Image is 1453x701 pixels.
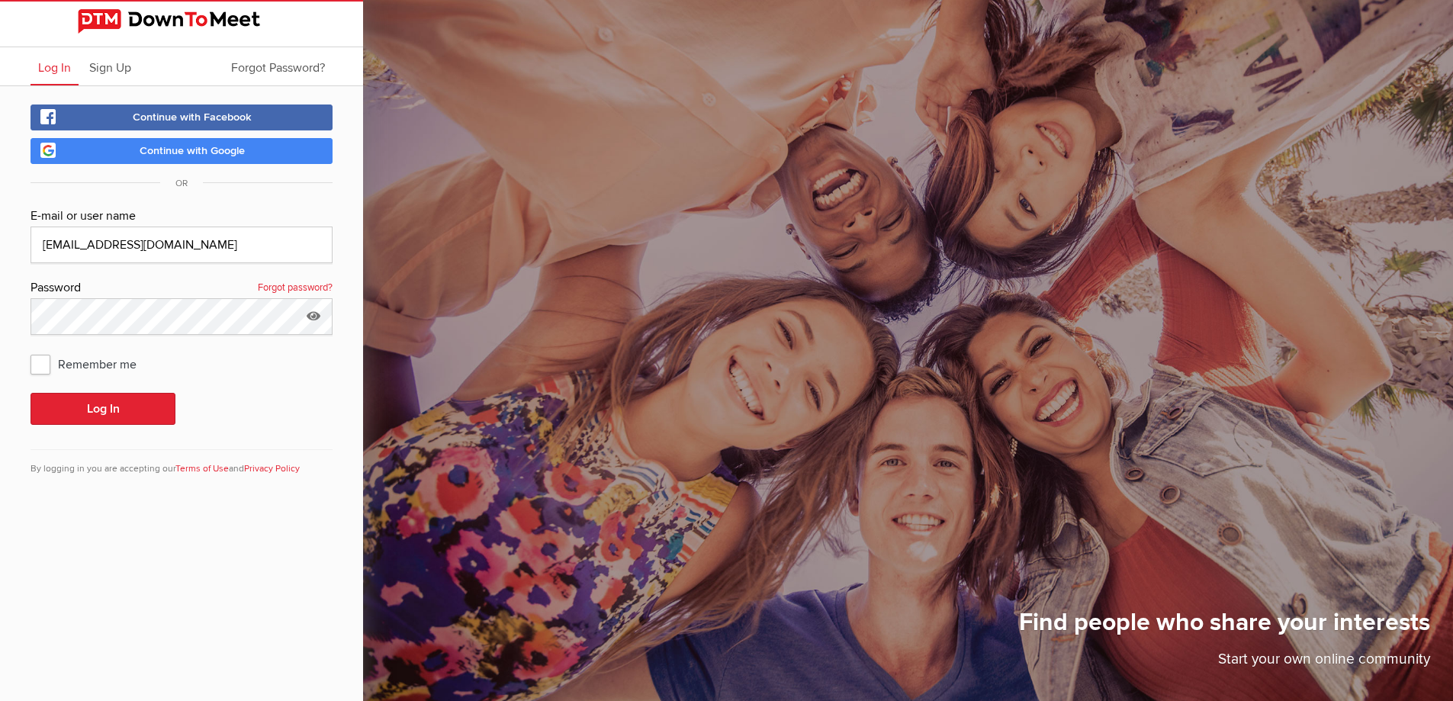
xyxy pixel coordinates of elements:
[244,463,300,474] a: Privacy Policy
[31,393,175,425] button: Log In
[231,60,325,76] span: Forgot Password?
[31,47,79,85] a: Log In
[160,178,203,189] span: OR
[31,278,333,298] div: Password
[38,60,71,76] span: Log In
[31,350,152,378] span: Remember me
[31,449,333,476] div: By logging in you are accepting our and
[133,111,252,124] span: Continue with Facebook
[89,60,131,76] span: Sign Up
[82,47,139,85] a: Sign Up
[78,9,285,34] img: DownToMeet
[175,463,229,474] a: Terms of Use
[1019,607,1430,648] h1: Find people who share your interests
[258,278,333,298] a: Forgot password?
[31,207,333,227] div: E-mail or user name
[223,47,333,85] a: Forgot Password?
[31,227,333,263] input: Email@address.com
[1019,648,1430,678] p: Start your own online community
[31,105,333,130] a: Continue with Facebook
[31,138,333,164] a: Continue with Google
[140,144,245,157] span: Continue with Google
